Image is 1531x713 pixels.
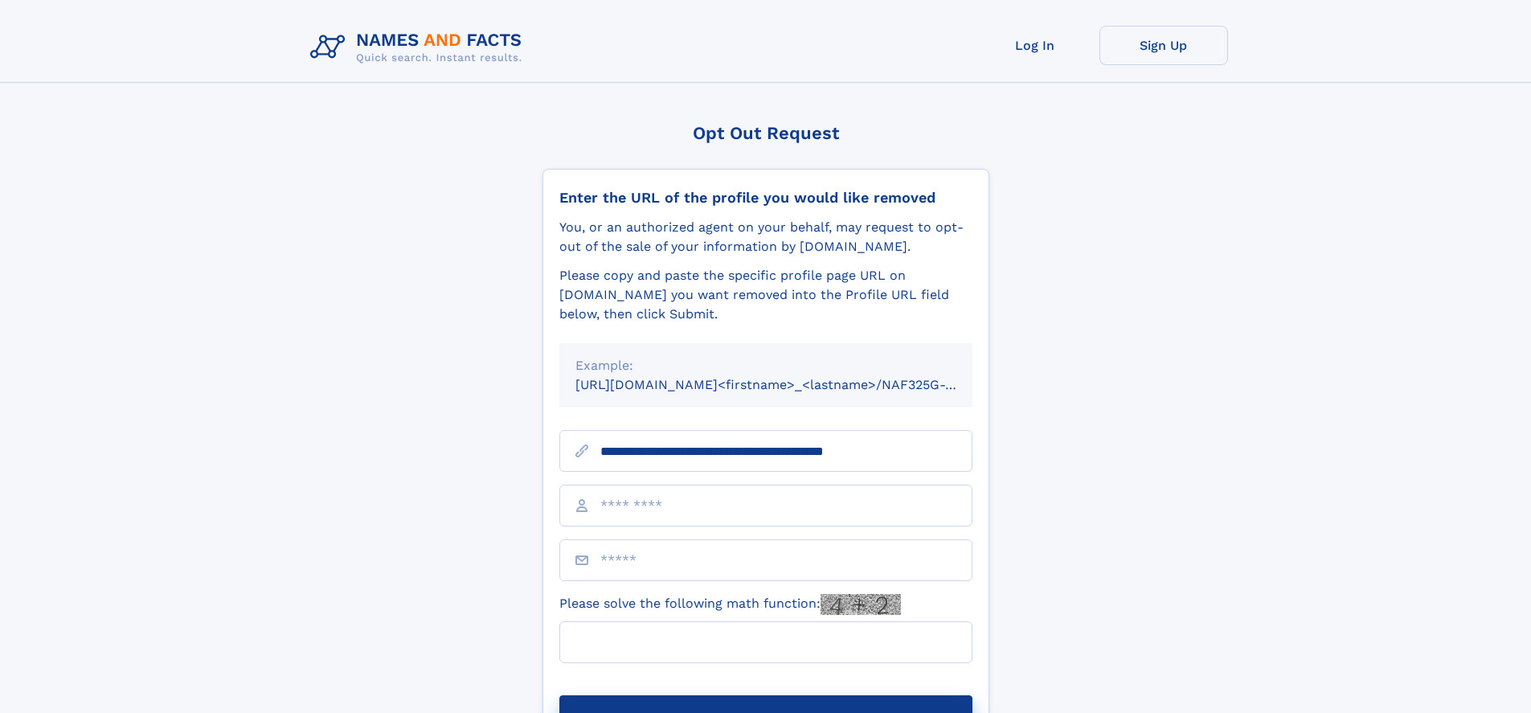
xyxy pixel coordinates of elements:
div: Opt Out Request [542,123,989,143]
div: You, or an authorized agent on your behalf, may request to opt-out of the sale of your informatio... [559,218,972,256]
div: Please copy and paste the specific profile page URL on [DOMAIN_NAME] you want removed into the Pr... [559,266,972,324]
a: Sign Up [1099,26,1228,65]
div: Enter the URL of the profile you would like removed [559,189,972,207]
small: [URL][DOMAIN_NAME]<firstname>_<lastname>/NAF325G-xxxxxxxx [575,377,1003,392]
div: Example: [575,356,956,375]
label: Please solve the following math function: [559,594,901,615]
img: Logo Names and Facts [304,26,535,69]
a: Log In [971,26,1099,65]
